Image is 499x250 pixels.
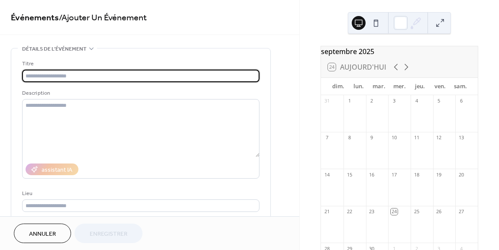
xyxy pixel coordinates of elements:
[369,98,375,104] div: 2
[389,78,410,95] div: mer.
[458,135,464,141] div: 13
[328,78,348,95] div: dim.
[413,171,420,178] div: 18
[324,171,330,178] div: 14
[413,208,420,215] div: 25
[11,10,59,26] a: Événements
[369,78,389,95] div: mar.
[59,10,147,26] span: / Ajouter Un Événement
[14,224,71,243] button: Annuler
[22,89,258,98] div: Description
[22,189,258,198] div: Lieu
[391,208,397,215] div: 24
[346,135,353,141] div: 8
[369,171,375,178] div: 16
[348,78,369,95] div: lun.
[436,171,442,178] div: 19
[29,230,56,239] span: Annuler
[324,98,330,104] div: 31
[346,171,353,178] div: 15
[369,208,375,215] div: 23
[436,208,442,215] div: 26
[450,78,471,95] div: sam.
[391,171,397,178] div: 17
[391,135,397,141] div: 10
[324,135,330,141] div: 7
[436,135,442,141] div: 12
[22,45,87,54] span: Détails de l’événement
[391,98,397,104] div: 3
[430,78,450,95] div: ven.
[413,135,420,141] div: 11
[458,98,464,104] div: 6
[458,171,464,178] div: 20
[346,208,353,215] div: 22
[458,208,464,215] div: 27
[410,78,430,95] div: jeu.
[436,98,442,104] div: 5
[324,208,330,215] div: 21
[369,135,375,141] div: 9
[321,46,478,57] div: septembre 2025
[346,98,353,104] div: 1
[22,59,258,68] div: Titre
[413,98,420,104] div: 4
